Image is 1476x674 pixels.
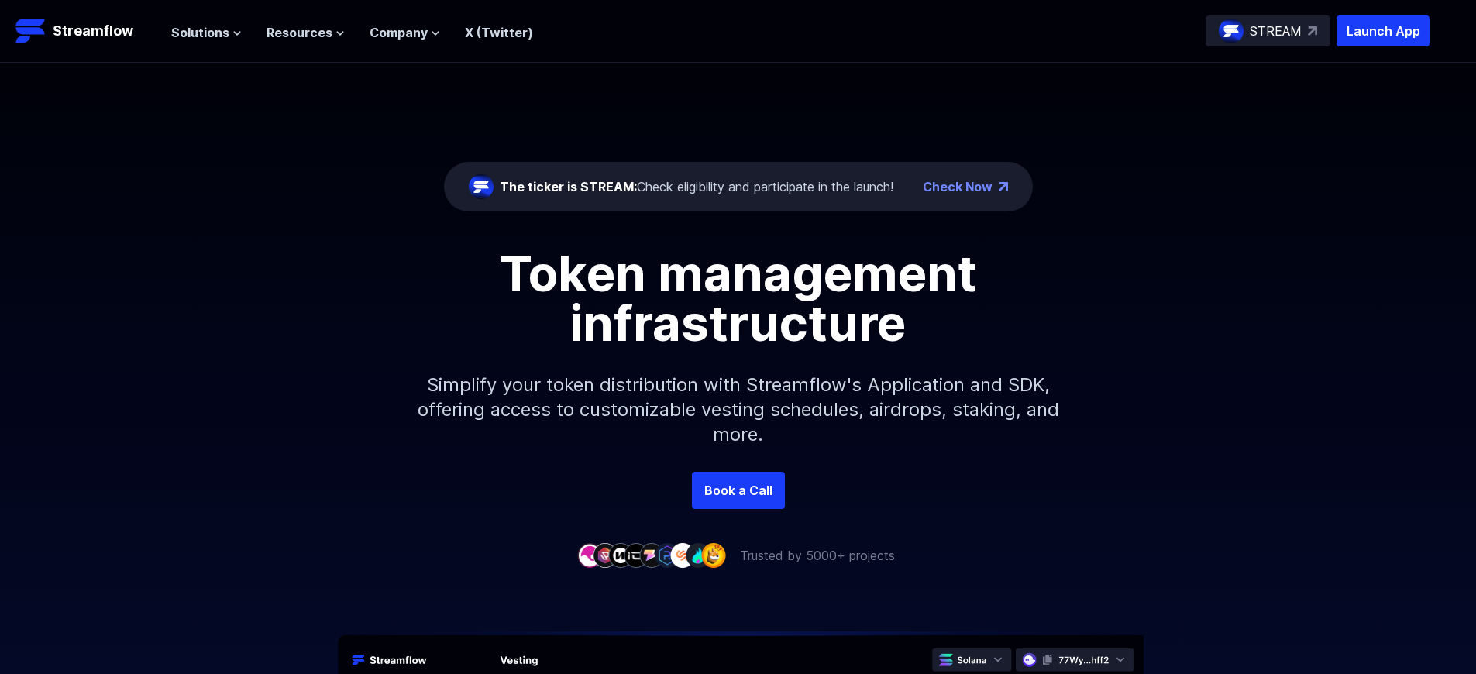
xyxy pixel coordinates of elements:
[1337,15,1430,46] button: Launch App
[15,15,46,46] img: Streamflow Logo
[171,23,242,42] button: Solutions
[593,543,618,567] img: company-2
[53,20,133,42] p: Streamflow
[1206,15,1330,46] a: STREAM
[370,23,440,42] button: Company
[577,543,602,567] img: company-1
[624,543,649,567] img: company-4
[15,15,156,46] a: Streamflow
[267,23,345,42] button: Resources
[639,543,664,567] img: company-5
[655,543,680,567] img: company-6
[405,348,1072,472] p: Simplify your token distribution with Streamflow's Application and SDK, offering access to custom...
[390,249,1087,348] h1: Token management infrastructure
[370,23,428,42] span: Company
[1250,22,1302,40] p: STREAM
[701,543,726,567] img: company-9
[267,23,332,42] span: Resources
[1219,19,1244,43] img: streamflow-logo-circle.png
[740,546,895,565] p: Trusted by 5000+ projects
[692,472,785,509] a: Book a Call
[923,177,993,196] a: Check Now
[465,25,533,40] a: X (Twitter)
[171,23,229,42] span: Solutions
[686,543,710,567] img: company-8
[500,177,893,196] div: Check eligibility and participate in the launch!
[500,179,637,194] span: The ticker is STREAM:
[608,543,633,567] img: company-3
[469,174,494,199] img: streamflow-logo-circle.png
[999,182,1008,191] img: top-right-arrow.png
[1308,26,1317,36] img: top-right-arrow.svg
[670,543,695,567] img: company-7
